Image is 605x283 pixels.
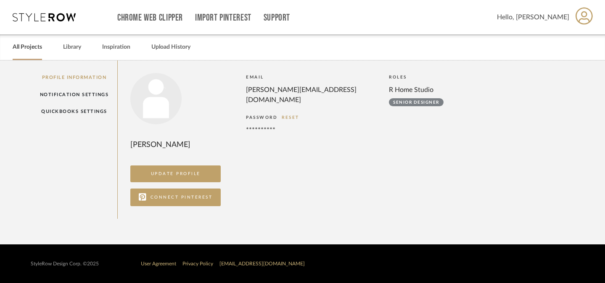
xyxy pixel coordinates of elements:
a: Support [264,14,290,21]
button: CONNECT PINTEREST [130,189,221,206]
div: StyleRow Design Corp. ©2025 [31,261,99,267]
div: [PERSON_NAME] [130,139,221,151]
a: Upload History [151,42,190,53]
a: QuickBooks Settings [31,103,118,120]
a: Privacy Policy [182,261,213,266]
div: ROLES [389,73,444,81]
a: Inspiration [102,42,130,53]
span: Hello, [PERSON_NAME] [497,12,569,22]
a: All Projects [13,42,42,53]
a: User Agreement [141,261,176,266]
div: R Home Studio [389,85,444,95]
a: RESET [282,115,299,120]
div: Senior Designer [389,98,444,106]
a: Notification Settings [31,86,118,103]
div: [PERSON_NAME][EMAIL_ADDRESS][DOMAIN_NAME] [246,85,372,105]
a: [EMAIL_ADDRESS][DOMAIN_NAME] [219,261,305,266]
a: Chrome Web Clipper [117,14,183,21]
a: Import Pinterest [195,14,251,21]
div: PASSWORD [246,113,380,122]
button: UPDATE PROFILE [130,165,221,182]
a: Library [63,42,81,53]
div: EMAIL [246,73,380,81]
